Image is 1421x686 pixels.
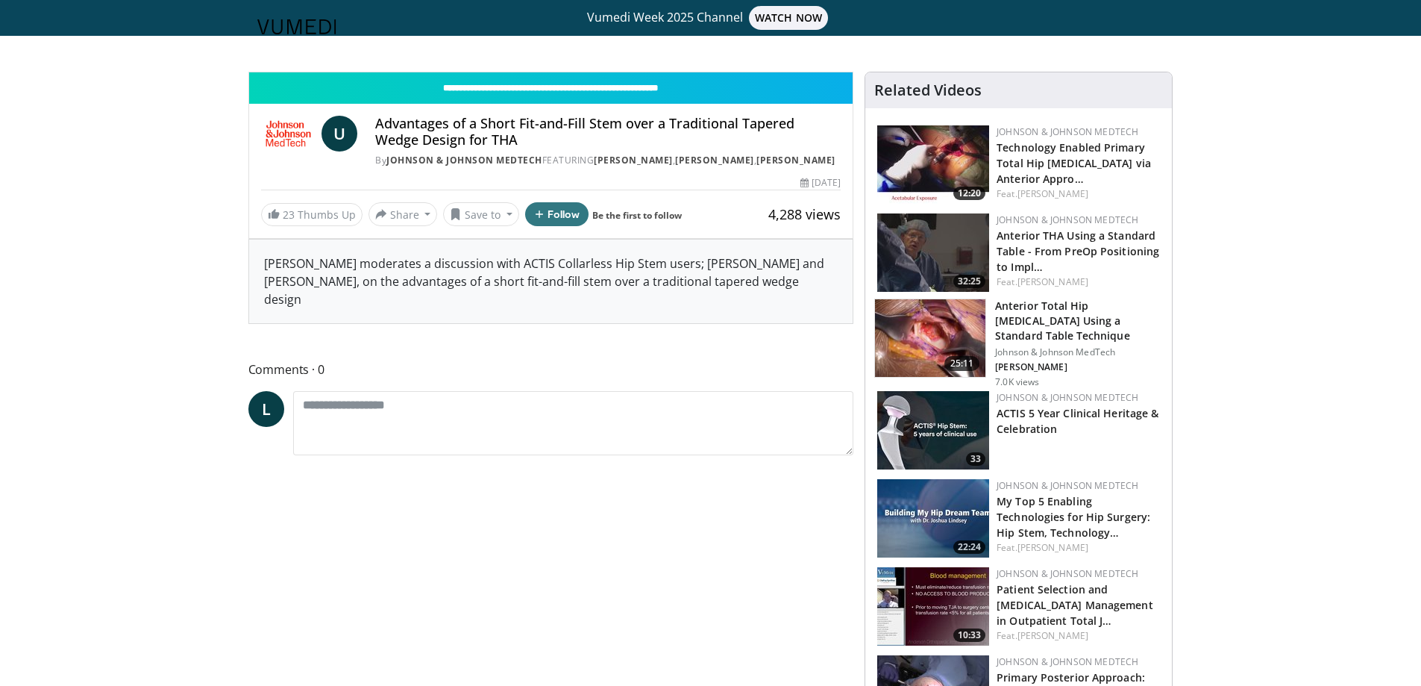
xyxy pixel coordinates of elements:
a: Johnson & Johnson MedTech [997,655,1138,668]
div: [PERSON_NAME] moderates a discussion with ACTIS Collarless Hip Stem users; [PERSON_NAME] and [PER... [249,240,853,323]
p: Lee Rubin [995,361,1163,373]
span: 22:24 [953,540,985,554]
h3: My Top 5 Enabling Technologies for Hip Surgery: Hip Stem, Technology-Assisted Anterior Approach, ... [997,493,1160,540]
a: Johnson & Johnson MedTech [997,213,1138,226]
h3: Technology Enabled Primary Total Hip Arthroplasty via Anterior Approach [997,139,1160,186]
a: 12:20 [877,125,989,204]
span: 12:20 [953,187,985,200]
a: Johnson & Johnson MedTech [997,567,1138,580]
a: 22:24 [877,479,989,558]
a: My Top 5 Enabling Technologies for Hip Surgery: Hip Stem, Technology… [997,494,1150,540]
div: By FEATURING , , [375,154,841,167]
button: Save to [443,202,519,226]
a: 32:25 [877,213,989,292]
span: 33 [966,452,985,466]
span: 25:11 [944,356,980,371]
a: U [321,116,357,152]
img: 981f09db-b38d-4b2a-8611-0a469182ee2c.150x105_q85_crop-smart_upscale.jpg [875,299,985,377]
h4: Advantages of a Short Fit-and-Fill Stem over a Traditional Tapered Wedge Design for THA [375,116,841,148]
a: Johnson & Johnson MedTech [997,125,1138,138]
div: Feat. [997,629,1160,643]
span: 23 [283,208,295,222]
a: [PERSON_NAME] [1017,541,1088,554]
a: Anterior THA Using a Standard Table - From PreOp Positioning to Impl… [997,228,1159,274]
h3: Patient Selection and Perioperative Management in Outpatient Total Joint Arthroplasty [997,581,1160,628]
h3: Anterior Total Hip [MEDICAL_DATA] Using a Standard Table Technique [995,299,1163,343]
div: [DATE] [800,176,841,190]
img: 82a7e5e5-a300-4827-9a0c-6e3182ab3b4d.150x105_q85_crop-smart_upscale.jpg [877,567,989,646]
img: 9edc788b-f8bf-44bc-85fd-baefa362ab1c.150x105_q85_crop-smart_upscale.jpg [877,479,989,558]
span: 32:25 [953,275,985,288]
div: Feat. [997,541,1160,555]
div: Feat. [997,275,1160,289]
a: 25:11 Anterior Total Hip [MEDICAL_DATA] Using a Standard Table Technique Johnson & Johnson MedTec... [874,299,1163,388]
a: [PERSON_NAME] [594,154,673,166]
h3: Anterior THA Using a Standard Table - From PreOp Positioning to Implant Placement [997,227,1160,274]
button: Follow [525,202,589,226]
span: Comments 0 [248,360,854,379]
img: 2cb2a69d-587e-4ba2-8647-f28d6a0c30cd.150x105_q85_crop-smart_upscale.jpg [877,391,989,470]
a: 23 Thumbs Up [261,203,363,226]
a: L [248,391,284,427]
p: Johnson & Johnson MedTech [995,346,1163,358]
p: 7.0K views [995,376,1039,388]
button: Share [368,202,438,226]
a: Johnson & Johnson MedTech [997,391,1138,404]
a: [PERSON_NAME] [1017,275,1088,288]
a: 33 [877,391,989,470]
h4: Related Videos [874,81,982,99]
a: Technology Enabled Primary Total Hip [MEDICAL_DATA] via Anterior Appro… [997,140,1151,186]
a: [PERSON_NAME] [756,154,835,166]
a: [PERSON_NAME] [675,154,754,166]
span: 4,288 views [768,205,841,223]
a: 10:33 [877,567,989,646]
a: [PERSON_NAME] [1017,187,1088,200]
a: [PERSON_NAME] [1017,629,1088,642]
span: 10:33 [953,629,985,642]
img: ca0d5772-d6f0-440f-9d9c-544dbf2110f6.150x105_q85_crop-smart_upscale.jpg [877,125,989,204]
a: Patient Selection and [MEDICAL_DATA] Management in Outpatient Total J… [997,582,1153,628]
img: fb91acd8-bc04-4ae9-bde3-7c4933bf1daf.150x105_q85_crop-smart_upscale.jpg [877,213,989,292]
a: Be the first to follow [592,209,682,222]
img: Johnson & Johnson MedTech [261,116,316,152]
a: Johnson & Johnson MedTech [386,154,542,166]
a: Johnson & Johnson MedTech [997,479,1138,492]
div: Feat. [997,187,1160,201]
a: ACTIS 5 Year Clinical Heritage & Celebration [997,406,1158,436]
img: VuMedi Logo [257,19,336,34]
